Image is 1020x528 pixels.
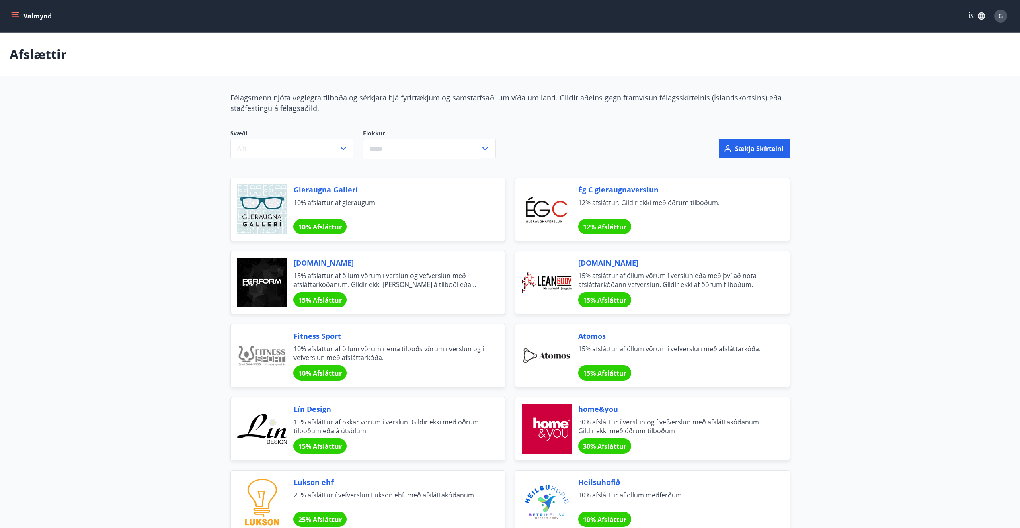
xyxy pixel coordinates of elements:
span: 15% Afsláttur [298,442,342,451]
button: Sækja skírteini [719,139,790,158]
button: G [991,6,1010,26]
span: 15% Afsláttur [583,369,626,378]
button: ÍS [964,9,989,23]
span: 12% Afsláttur [583,223,626,231]
span: Félagsmenn njóta veglegra tilboða og sérkjara hjá fyrirtækjum og samstarfsaðilum víða um land. Gi... [230,93,782,113]
span: Allt [237,144,247,153]
span: 30% afsláttur í verslun og í vefverslun með afsláttakóðanum. Gildir ekki með öðrum tilboðum [578,417,770,435]
button: Allt [230,139,353,158]
span: 30% Afsláttur [583,442,626,451]
span: 25% Afsláttur [298,515,342,524]
button: menu [10,9,55,23]
span: Gleraugna Gallerí [293,184,486,195]
p: Afslættir [10,45,67,63]
span: 15% afsláttur af okkar vörum í verslun. Gildir ekki með öðrum tilboðum eða á útsölum. [293,417,486,435]
span: 10% afsláttur af gleraugum. [293,198,486,216]
span: 10% afsláttur af öllum vörum nema tilboðs vörum í verslun og í vefverslun með afsláttarkóða. [293,344,486,362]
span: G [998,12,1003,20]
span: Ég C gleraugnaverslun [578,184,770,195]
span: Fitness Sport [293,331,486,341]
span: 15% Afsláttur [298,296,342,305]
label: Flokkur [363,129,496,137]
span: home&you [578,404,770,414]
span: 25% afsláttur í vefverslun Lukson ehf. með afsláttakóðanum [293,491,486,508]
span: [DOMAIN_NAME] [578,258,770,268]
span: 10% Afsláttur [298,223,342,231]
span: 15% afsláttur af öllum vörum í verslun eða með því að nota afsláttarkóðann vefverslun. Gildir ekk... [578,271,770,289]
span: Lukson ehf [293,477,486,487]
span: 10% Afsláttur [298,369,342,378]
span: 10% afsláttur af öllum meðferðum [578,491,770,508]
span: 15% afsláttur af öllum vörum í vefverslun með afsláttarkóða. [578,344,770,362]
span: 15% Afsláttur [583,296,626,305]
span: 10% Afsláttur [583,515,626,524]
span: 12% afsláttur. Gildir ekki með öðrum tilboðum. [578,198,770,216]
span: Heilsuhofið [578,477,770,487]
span: Lín Design [293,404,486,414]
span: 15% afsláttur af öllum vörum í verslun og vefverslun með afsláttarkóðanum. Gildir ekki [PERSON_NA... [293,271,486,289]
span: Atomos [578,331,770,341]
span: Svæði [230,129,353,139]
span: [DOMAIN_NAME] [293,258,486,268]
